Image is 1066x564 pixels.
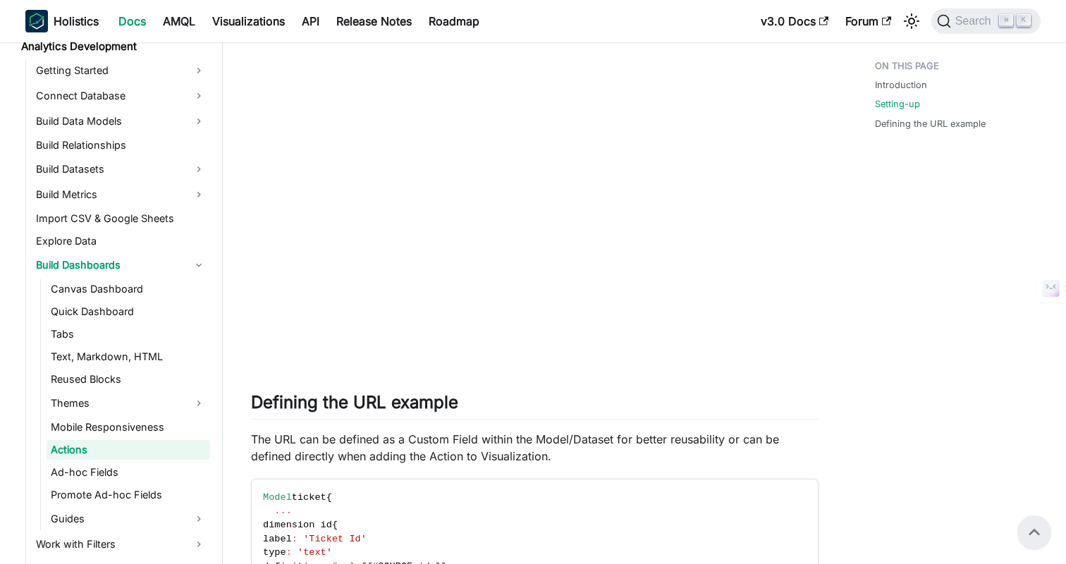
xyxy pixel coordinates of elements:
a: Themes [47,392,210,415]
b: Holistics [54,13,99,30]
a: Actions [47,440,210,460]
button: Scroll back to top [1017,515,1051,549]
span: 'text' [298,547,332,558]
kbd: ⌘ [999,14,1013,27]
a: Quick Dashboard [47,302,210,321]
p: The URL can be defined as a Custom Field within the Model/Dataset for better reusability or can b... [251,431,819,465]
img: Holistics [25,10,48,32]
a: Build Datasets [32,158,210,180]
a: Forum [837,10,900,32]
a: HolisticsHolistics [25,10,99,32]
a: v3.0 Docs [752,10,837,32]
a: Getting Started [32,59,210,82]
span: label [263,534,292,544]
a: Tabs [47,324,210,344]
button: Switch between dark and light mode (currently light mode) [900,10,923,32]
span: { [326,492,332,503]
a: Build Dashboards [32,254,210,276]
span: : [292,534,298,544]
a: Ad-hoc Fields [47,462,210,482]
a: Docs [110,10,154,32]
a: Promote Ad-hoc Fields [47,485,210,505]
a: Introduction [875,78,927,92]
nav: Docs sidebar [11,42,223,564]
a: Guides [47,508,210,530]
span: Search [951,15,1000,27]
a: AMQL [154,10,204,32]
a: Build Relationships [32,135,210,155]
a: Visualizations [204,10,293,32]
a: Text, Markdown, HTML [47,347,210,367]
span: dimension id [263,520,332,530]
kbd: K [1017,14,1031,27]
span: 'Ticket Id' [303,534,367,544]
a: Reused Blocks [47,369,210,389]
a: Mobile Responsiveness [47,417,210,437]
a: Connect Database [32,85,210,107]
span: ticket [292,492,326,503]
span: type [263,547,286,558]
a: Build Data Models [32,110,210,133]
span: { [332,520,338,530]
a: Analytics Development [17,37,210,56]
a: Roadmap [420,10,488,32]
a: Release Notes [328,10,420,32]
a: Import CSV & Google Sheets [32,209,210,228]
a: Canvas Dashboard [47,279,210,299]
a: API [293,10,328,32]
button: Search (Command+K) [931,8,1041,34]
a: Build Metrics [32,183,210,206]
span: : [286,547,292,558]
a: Explore Data [32,231,210,251]
span: Model [263,492,292,503]
a: Setting-up [875,97,920,111]
span: ... [274,505,291,516]
a: Defining the URL example [875,117,986,130]
h2: Defining the URL example [251,392,819,419]
a: Work with Filters [32,533,210,556]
